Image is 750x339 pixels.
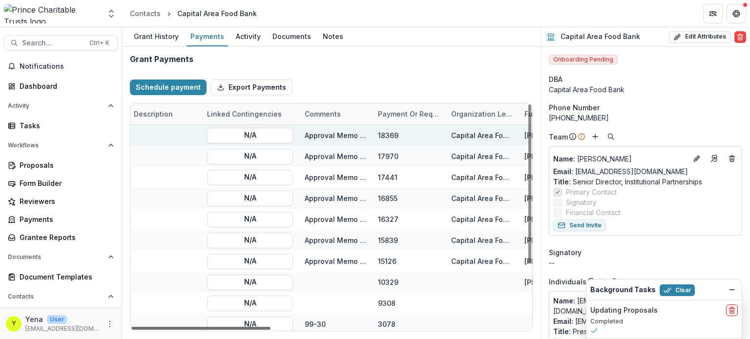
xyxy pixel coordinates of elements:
[451,172,513,182] div: Capital Area Food Bank
[4,118,118,134] a: Tasks
[553,178,571,186] span: Title :
[549,258,742,268] div: --
[549,55,618,64] span: Onboarding Pending
[445,109,519,119] div: Organization Legal Name
[207,233,293,248] button: N/A
[130,55,193,64] h2: Grant Payments
[553,296,687,316] p: [EMAIL_ADDRESS][DOMAIN_NAME]
[299,103,372,124] div: Comments
[207,212,293,227] button: N/A
[519,103,592,124] div: Fund
[524,277,586,287] div: [PERSON_NAME] Testamentary
[177,8,257,19] div: Capital Area Food Bank
[20,160,110,170] div: Proposals
[553,327,571,336] span: Title :
[524,151,586,161] div: [PERSON_NAME] [PERSON_NAME] Trust
[4,35,118,51] button: Search...
[4,193,118,209] a: Reviewers
[4,78,118,94] a: Dashboard
[4,175,118,191] a: Form Builder
[207,191,293,206] button: N/A
[207,170,293,185] button: N/A
[589,131,601,142] button: Add
[707,151,722,166] a: Go to contact
[104,4,118,23] button: Open entity switcher
[524,214,586,224] div: [PERSON_NAME] [PERSON_NAME] Trust
[451,193,513,203] div: Capital Area Food Bank
[669,31,730,43] button: Edit Attributes
[524,193,586,203] div: [PERSON_NAME] Testamentary
[378,319,396,329] div: 3078
[378,214,398,224] div: 16327
[549,247,582,258] span: Signatory
[207,317,293,332] button: N/A
[553,317,573,325] span: Email:
[660,284,695,296] button: Clear
[232,27,265,46] a: Activity
[104,318,116,330] button: More
[269,29,315,43] div: Documents
[4,269,118,285] a: Document Templates
[4,211,118,227] a: Payments
[445,103,519,124] div: Organization Legal Name
[596,276,608,287] button: Add
[726,304,738,316] button: delete
[128,103,201,124] div: Description
[20,62,114,71] span: Notifications
[553,316,688,326] a: Email: [EMAIL_ADDRESS][DOMAIN_NAME]
[451,235,513,245] div: Capital Area Food Bank
[299,109,347,119] div: Comments
[553,154,687,164] a: Name: [PERSON_NAME]
[130,29,183,43] div: Grant History
[4,4,101,23] img: Prince Charitable Trusts logo
[734,31,746,43] button: Delete
[553,297,575,305] span: Name :
[201,109,288,119] div: Linked Contingencies
[8,102,104,109] span: Activity
[20,232,110,242] div: Grantee Reports
[553,166,688,177] a: Email: [EMAIL_ADDRESS][DOMAIN_NAME]
[207,296,293,311] button: N/A
[566,187,617,197] span: Primary Contact
[590,286,656,294] h2: Background Tasks
[727,4,746,23] button: Get Help
[8,142,104,149] span: Workflows
[566,207,621,218] span: Financial Contact
[305,193,366,203] div: Approval Memo 2016-20
[378,172,397,182] div: 17441
[207,275,293,290] button: N/A
[519,109,547,119] div: Fund
[201,103,299,124] div: Linked Contingencies
[126,6,261,20] nav: breadcrumb
[549,102,600,113] span: Phone Number
[305,319,326,329] div: 99-30
[549,113,742,123] div: [PHONE_NUMBER]
[549,277,586,287] p: Individuals
[378,298,396,308] div: 9308
[372,109,445,119] div: Payment or Requirement ID
[319,27,347,46] a: Notes
[378,151,398,161] div: 17970
[4,59,118,74] button: Notifications
[207,149,293,164] button: N/A
[22,39,83,47] span: Search...
[25,314,43,324] p: Yena
[553,326,738,337] p: President and CEO
[207,254,293,269] button: N/A
[128,109,179,119] div: Description
[8,293,104,300] span: Contacts
[590,317,738,326] p: Completed
[187,27,228,46] a: Payments
[549,74,562,84] span: DBA
[305,172,366,182] div: Approval Memo 2017-18
[451,256,513,266] div: Capital Area Food Bank
[378,130,398,140] div: 18369
[378,256,396,266] div: 15126
[451,214,513,224] div: Capital Area Food Bank
[4,289,118,304] button: Open Contacts
[25,324,100,333] p: [EMAIL_ADDRESS][DOMAIN_NAME]
[305,235,366,245] div: Approval Memo 2014-27
[378,277,398,287] div: 10329
[47,315,67,324] p: User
